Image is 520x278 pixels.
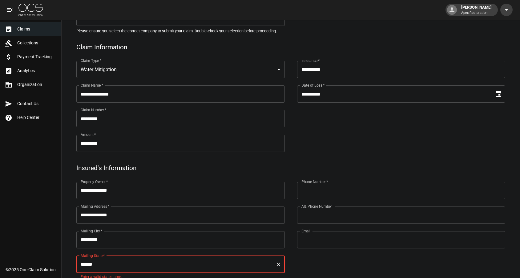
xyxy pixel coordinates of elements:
label: Email [301,228,311,234]
label: Mailing State [81,253,105,258]
label: Date of Loss [301,83,324,88]
label: Claim Name [81,83,103,88]
label: Phone Number [301,179,328,184]
button: Choose date, selected date is Aug 30, 2025 [492,88,505,100]
label: Amount [81,132,96,137]
span: Organization [17,81,56,88]
h5: Please ensure you select the correct company to submit your claim. Double-check your selection be... [76,28,505,34]
div: © 2025 One Claim Solution [6,267,56,273]
label: Insurance [301,58,320,63]
span: Collections [17,40,56,46]
span: Claims [17,26,56,32]
p: Apex Restoration [461,10,492,16]
label: Property Owner [81,179,108,184]
span: Analytics [17,67,56,74]
span: Help Center [17,114,56,121]
span: Payment Tracking [17,54,56,60]
label: Claim Number [81,107,106,112]
label: Mailing Address [81,204,109,209]
span: Contact Us [17,100,56,107]
img: ocs-logo-white-transparent.png [18,4,43,16]
button: open drawer [4,4,16,16]
label: Mailing City [81,228,103,234]
div: [PERSON_NAME] [459,4,494,15]
div: Water Mitigation [76,61,285,78]
label: Claim Type [81,58,101,63]
label: Alt. Phone Number [301,204,332,209]
button: Clear [274,260,283,269]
